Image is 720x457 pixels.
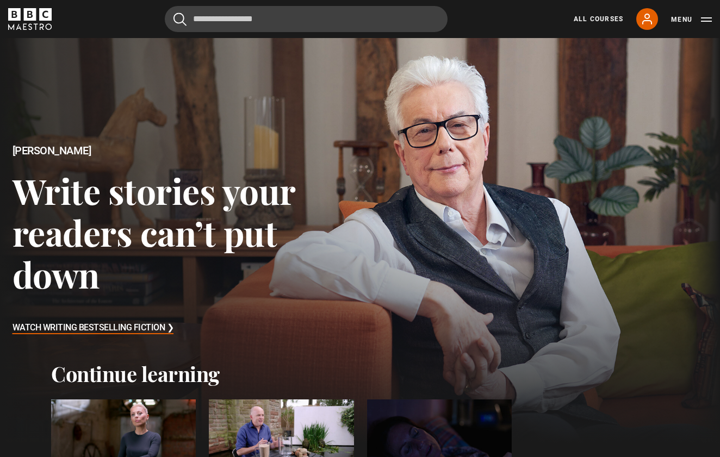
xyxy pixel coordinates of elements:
[51,361,669,386] h2: Continue learning
[13,145,361,157] h2: [PERSON_NAME]
[13,170,361,296] h3: Write stories your readers can’t put down
[173,12,187,26] button: Submit the search query
[165,6,448,32] input: Search
[671,14,712,25] button: Toggle navigation
[13,320,174,336] h3: Watch Writing Bestselling Fiction ❯
[8,8,52,30] svg: BBC Maestro
[574,14,623,24] a: All Courses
